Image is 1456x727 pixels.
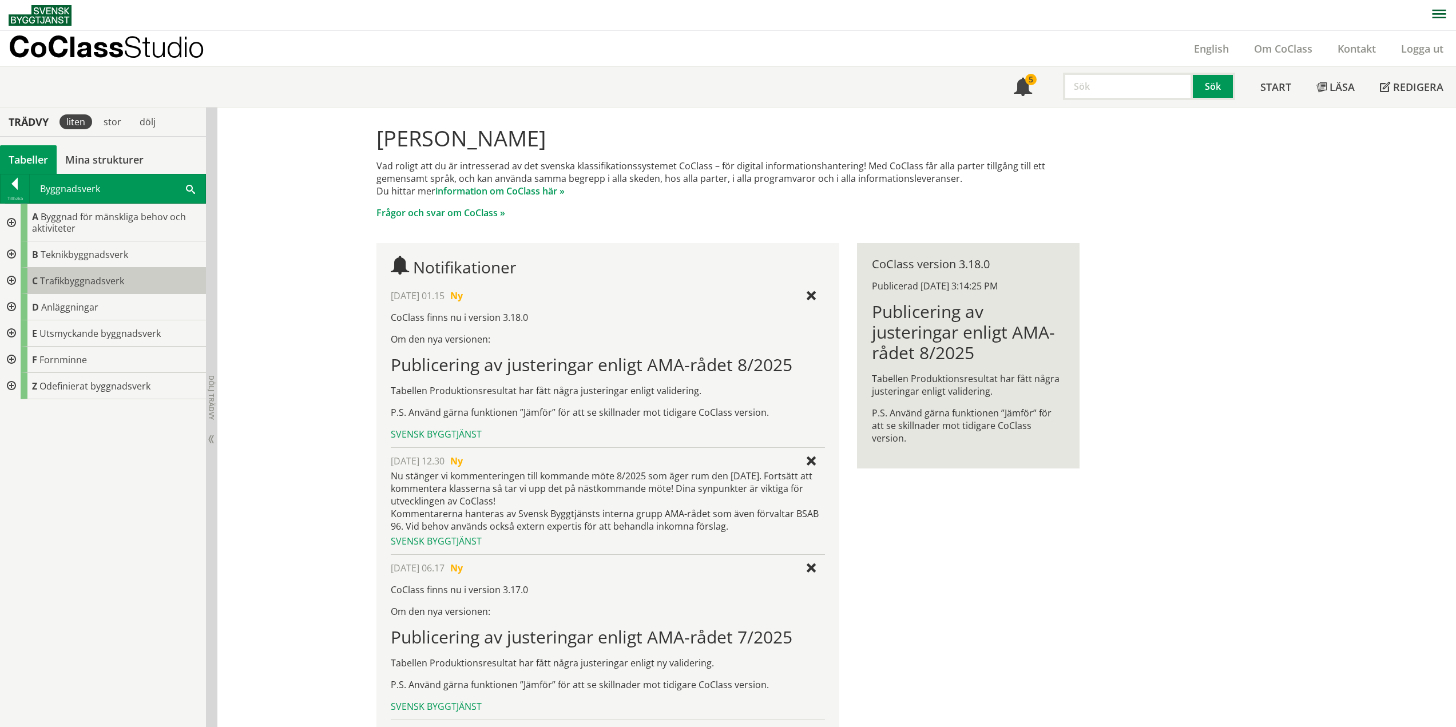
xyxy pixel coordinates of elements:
[39,353,87,366] span: Fornminne
[391,384,825,397] p: Tabellen Produktionsresultat har fått några justeringar enligt validering.
[32,380,37,392] span: Z
[391,455,445,467] span: [DATE] 12.30
[133,114,162,129] div: dölj
[376,125,1080,150] h1: [PERSON_NAME]
[9,40,204,53] p: CoClass
[1063,73,1193,100] input: Sök
[391,657,825,669] p: Tabellen Produktionsresultat har fått några justeringar enligt ny validering.
[872,301,1065,363] h1: Publicering av justeringar enligt AMA-rådet 8/2025
[1388,42,1456,55] a: Logga ut
[124,30,204,63] span: Studio
[391,535,825,547] div: Svensk Byggtjänst
[376,160,1080,197] p: Vad roligt att du är intresserad av det svenska klassifikationssystemet CoClass – för digital inf...
[32,210,186,235] span: Byggnad för mänskliga behov och aktiviteter
[450,455,463,467] span: Ny
[376,206,505,219] a: Frågor och svar om CoClass »
[1181,42,1241,55] a: English
[59,114,92,129] div: liten
[872,258,1065,271] div: CoClass version 3.18.0
[1025,74,1037,85] div: 5
[1014,79,1032,97] span: Notifikationer
[1367,67,1456,107] a: Redigera
[2,116,55,128] div: Trädvy
[40,275,124,287] span: Trafikbyggnadsverk
[450,562,463,574] span: Ny
[391,583,825,596] p: CoClass finns nu i version 3.17.0
[1393,80,1443,94] span: Redigera
[32,275,38,287] span: C
[391,627,825,647] h1: Publicering av justeringar enligt AMA-rådet 7/2025
[32,210,38,223] span: A
[872,407,1065,444] p: P.S. Använd gärna funktionen ”Jämför” för att se skillnader mot tidigare CoClass version.
[30,174,205,203] div: Byggnadsverk
[1001,67,1045,107] a: 5
[391,678,825,691] p: P.S. Använd gärna funktionen ”Jämför” för att se skillnader mot tidigare CoClass version.
[391,428,825,440] div: Svensk Byggtjänst
[391,355,825,375] h1: Publicering av justeringar enligt AMA-rådet 8/2025
[32,248,38,261] span: B
[435,185,565,197] a: information om CoClass här »
[186,182,195,194] span: Sök i tabellen
[97,114,128,129] div: stor
[1241,42,1325,55] a: Om CoClass
[391,470,825,533] div: Nu stänger vi kommenteringen till kommande möte 8/2025 som äger rum den [DATE]. Fortsätt att komm...
[1330,80,1355,94] span: Läsa
[1260,80,1291,94] span: Start
[9,31,229,66] a: CoClassStudio
[1248,67,1304,107] a: Start
[391,562,445,574] span: [DATE] 06.17
[391,700,825,713] div: Svensk Byggtjänst
[1304,67,1367,107] a: Läsa
[41,301,98,313] span: Anläggningar
[207,375,216,420] span: Dölj trädvy
[391,311,825,324] p: CoClass finns nu i version 3.18.0
[32,301,39,313] span: D
[450,289,463,302] span: Ny
[1325,42,1388,55] a: Kontakt
[32,353,37,366] span: F
[1193,73,1235,100] button: Sök
[872,280,1065,292] div: Publicerad [DATE] 3:14:25 PM
[391,406,825,419] p: P.S. Använd gärna funktionen ”Jämför” för att se skillnader mot tidigare CoClass version.
[39,327,161,340] span: Utsmyckande byggnadsverk
[391,605,825,618] p: Om den nya versionen:
[57,145,152,174] a: Mina strukturer
[872,372,1065,398] p: Tabellen Produktionsresultat har fått några justeringar enligt validering.
[391,289,445,302] span: [DATE] 01.15
[39,380,150,392] span: Odefinierat byggnadsverk
[413,256,516,278] span: Notifikationer
[1,194,29,203] div: Tillbaka
[41,248,128,261] span: Teknikbyggnadsverk
[32,327,37,340] span: E
[9,5,72,26] img: Svensk Byggtjänst
[391,333,825,345] p: Om den nya versionen:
